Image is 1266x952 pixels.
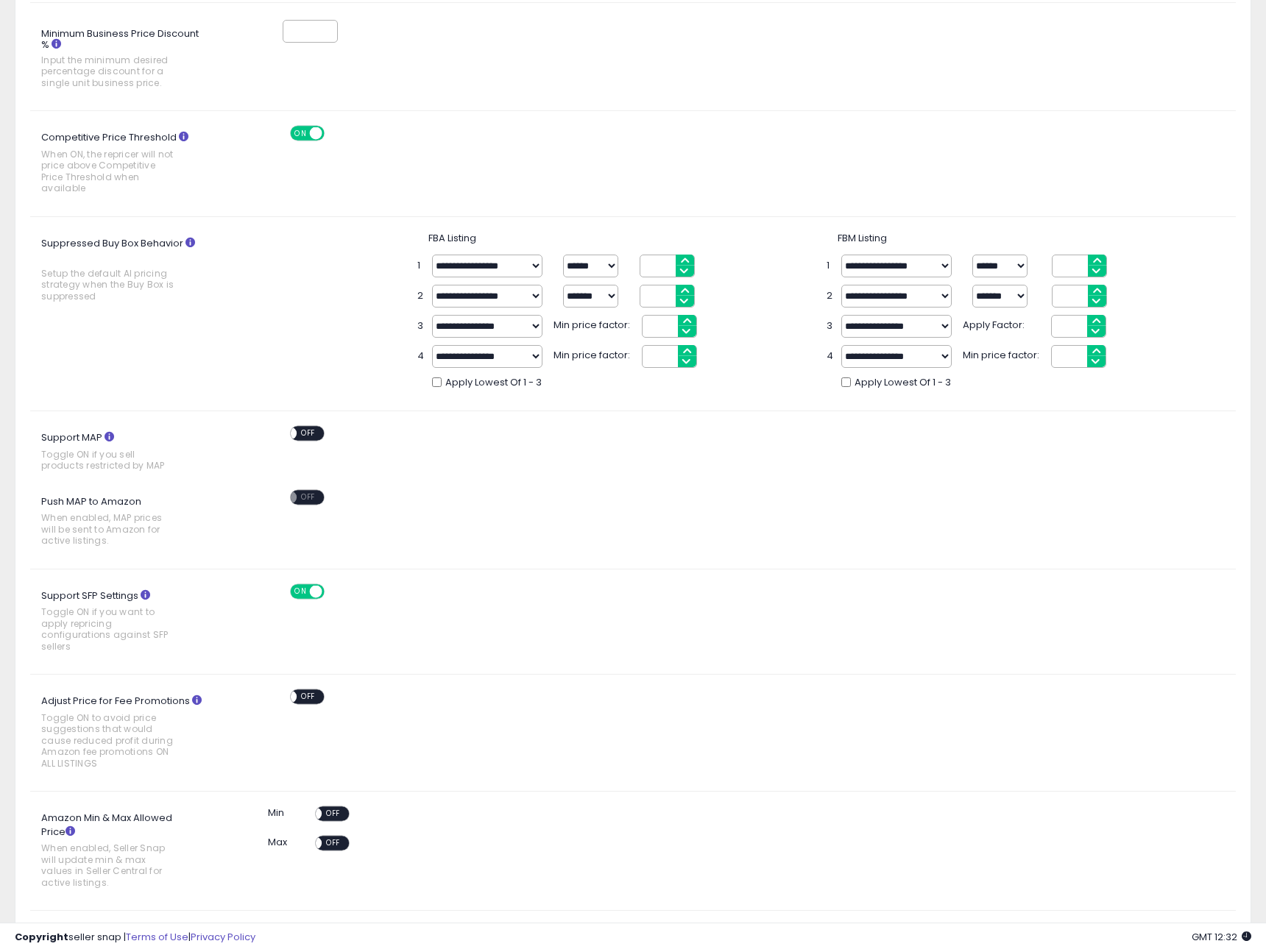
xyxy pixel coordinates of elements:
label: Minimum Business Price Discount % [30,23,213,96]
span: FBM Listing [838,231,887,245]
span: 3 [417,319,425,333]
label: Support MAP [30,426,213,479]
span: 2025-09-18 12:32 GMT [1192,930,1251,944]
span: OFF [322,127,345,140]
label: Max [268,836,285,850]
span: OFF [297,427,320,440]
span: When enabled, MAP prices will be sent to Amazon for active listings. [41,512,177,546]
span: FBA Listing [428,231,476,245]
label: Adjust Price for Fee Promotions [30,689,213,776]
span: OFF [297,691,320,703]
span: OFF [297,491,320,503]
span: Apply Lowest Of 1 - 3 [855,376,951,390]
label: Competitive Price Threshold [30,126,213,201]
a: Terms of Use [126,930,188,944]
label: Amazon Min & Max Allowed Price [30,806,213,895]
span: Toggle ON if you sell products restricted by MAP [41,449,177,472]
span: Min price factor: [554,315,634,333]
span: 2 [827,289,834,303]
span: Toggle ON to avoid price suggestions that would cause reduced profit during Amazon fee promotions... [41,712,177,769]
label: Support SFP Settings [30,584,213,659]
label: Suppressed Buy Box Behavior [30,232,213,310]
span: When enabled, Seller Snap will update min & max values in Seller Central for active listings. [41,842,177,888]
span: 4 [417,349,425,363]
label: Push MAP to Amazon [30,490,213,554]
label: Min [268,806,284,820]
span: 1 [417,259,425,273]
strong: Copyright [15,930,68,944]
span: OFF [322,585,345,597]
span: 2 [417,289,425,303]
span: Toggle ON if you want to apply repricing configurations against SFP sellers [41,606,177,652]
span: Apply Factor: [963,315,1044,333]
span: When ON, the repricer will not price above Competitive Price Threshold when available [41,149,177,194]
span: OFF [322,808,345,820]
span: ON [291,585,310,597]
span: 3 [827,319,834,333]
span: Apply Lowest Of 1 - 3 [445,376,542,390]
div: seller snap | | [15,931,255,945]
span: Min price factor: [963,345,1044,363]
span: Input the minimum desired percentage discount for a single unit business price. [41,54,177,88]
span: Setup the default AI pricing strategy when the Buy Box is suppressed [41,268,177,302]
span: ON [291,127,310,140]
a: Privacy Policy [191,930,255,944]
span: 1 [827,259,834,273]
span: Min price factor: [554,345,634,363]
span: OFF [322,837,345,850]
span: 4 [827,349,834,363]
